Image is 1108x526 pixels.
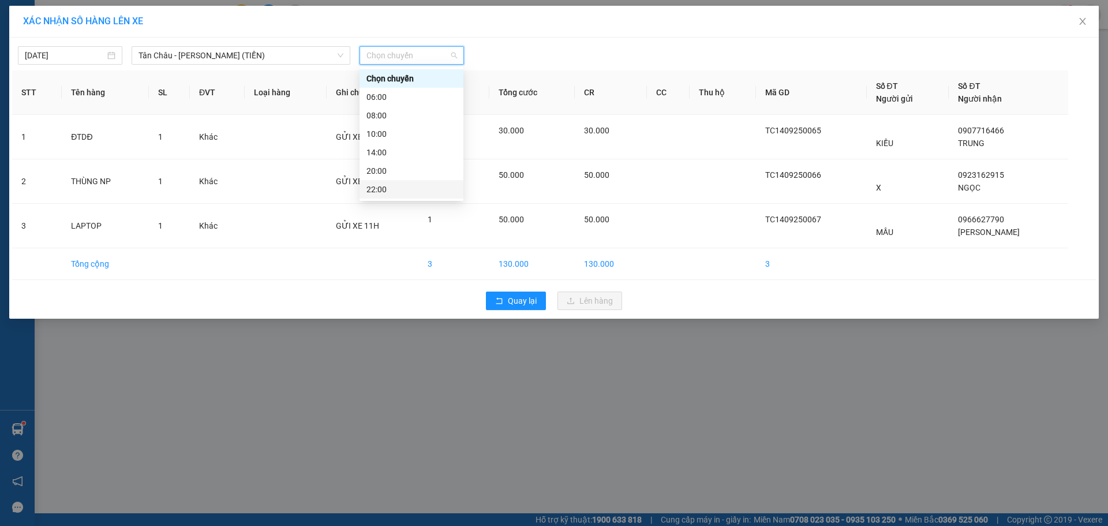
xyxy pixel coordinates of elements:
[12,159,62,204] td: 2
[336,221,379,230] span: GỬI XE 11H
[575,248,647,280] td: 130.000
[575,70,647,115] th: CR
[557,292,622,310] button: uploadLên hàng
[584,170,609,180] span: 50.000
[756,70,867,115] th: Mã GD
[12,70,62,115] th: STT
[25,49,105,62] input: 14/09/2025
[756,248,867,280] td: 3
[499,170,524,180] span: 50.000
[958,215,1004,224] span: 0966627790
[245,70,326,115] th: Loại hàng
[62,115,148,159] td: ĐTDĐ
[62,204,148,248] td: LAPTOP
[765,215,821,224] span: TC1409250067
[876,227,893,237] span: MẦU
[366,183,456,196] div: 22:00
[158,221,163,230] span: 1
[958,94,1002,103] span: Người nhận
[327,70,418,115] th: Ghi chú
[366,72,456,85] div: Chọn chuyến
[765,170,821,180] span: TC1409250066
[190,204,245,248] td: Khác
[958,81,980,91] span: Số ĐT
[158,132,163,141] span: 1
[486,292,546,310] button: rollbackQuay lại
[190,115,245,159] td: Khác
[958,139,985,148] span: TRUNG
[958,170,1004,180] span: 0923162915
[62,159,148,204] td: THÙNG NP
[876,81,898,91] span: Số ĐT
[366,165,456,177] div: 20:00
[428,215,432,224] span: 1
[499,215,524,224] span: 50.000
[499,126,524,135] span: 30.000
[158,177,163,186] span: 1
[489,248,574,280] td: 130.000
[12,115,62,159] td: 1
[876,183,881,192] span: X
[765,126,821,135] span: TC1409250065
[958,183,980,192] span: NGỌC
[489,70,574,115] th: Tổng cước
[337,52,344,59] span: down
[508,294,537,307] span: Quay lại
[690,70,756,115] th: Thu hộ
[584,215,609,224] span: 50.000
[366,128,456,140] div: 10:00
[62,248,148,280] td: Tổng cộng
[336,132,379,141] span: GỬI XE 11H
[647,70,690,115] th: CC
[149,70,190,115] th: SL
[12,204,62,248] td: 3
[418,248,490,280] td: 3
[958,126,1004,135] span: 0907716466
[876,94,913,103] span: Người gửi
[62,70,148,115] th: Tên hàng
[366,47,457,64] span: Chọn chuyến
[958,227,1020,237] span: [PERSON_NAME]
[584,126,609,135] span: 30.000
[360,69,463,88] div: Chọn chuyến
[1066,6,1099,38] button: Close
[366,146,456,159] div: 14:00
[138,47,343,64] span: Tân Châu - Hồ Chí Minh (TIỀN)
[876,139,893,148] span: KIỀU
[366,109,456,122] div: 08:00
[23,16,143,27] span: XÁC NHẬN SỐ HÀNG LÊN XE
[190,159,245,204] td: Khác
[1078,17,1087,26] span: close
[366,91,456,103] div: 06:00
[495,297,503,306] span: rollback
[336,177,379,186] span: GỬI XE 11H
[190,70,245,115] th: ĐVT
